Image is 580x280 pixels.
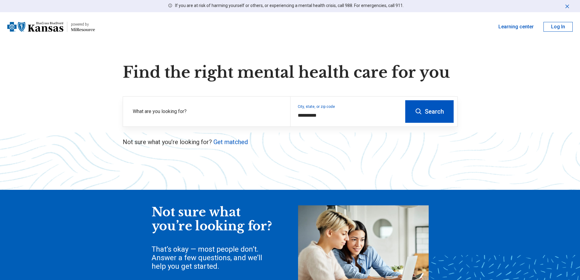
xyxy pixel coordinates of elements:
button: Dismiss [564,2,570,10]
a: Learning center [498,23,534,30]
h1: Find the right mental health care for you [123,63,458,82]
p: If you are at risk of harming yourself or others, or experiencing a mental health crisis, call 98... [175,2,404,9]
label: What are you looking for? [133,108,283,115]
img: Blue Cross Blue Shield Kansas [7,19,63,34]
a: Get matched [213,138,248,146]
button: Search [405,100,454,123]
div: Not sure what you’re looking for? [152,205,273,233]
p: Not sure what you’re looking for? [123,138,458,146]
a: Blue Cross Blue Shield Kansaspowered by [7,19,95,34]
button: Log In [543,22,573,32]
div: powered by [71,22,95,27]
div: That’s okay — most people don’t. Answer a few questions, and we’ll help you get started. [152,245,273,271]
